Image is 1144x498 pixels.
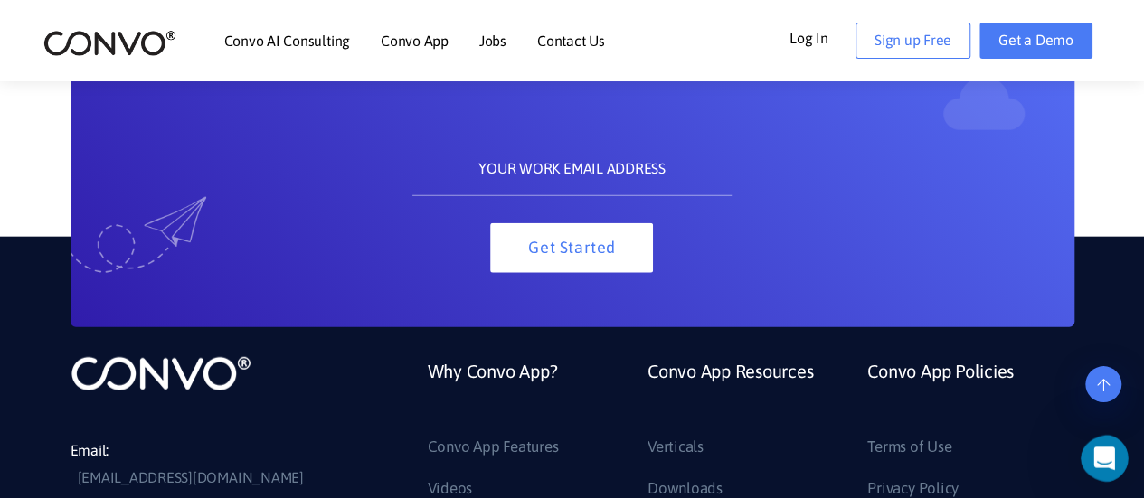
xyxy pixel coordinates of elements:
a: Convo AI Consulting [224,33,350,48]
a: Jobs [479,33,506,48]
a: Convo App Features [428,433,559,462]
iframe: Intercom live chat [1081,435,1142,483]
img: logo_not_found [71,354,251,392]
a: Verticals [648,433,704,462]
img: logo_2.png [43,29,176,57]
a: Convo App Resources [648,354,813,433]
a: [EMAIL_ADDRESS][DOMAIN_NAME] [78,465,304,492]
a: Get a Demo [979,23,1092,59]
a: Why Convo App? [428,354,558,433]
input: YOUR WORK EMAIL ADDRESS [412,142,732,196]
a: Convo App [381,33,449,48]
a: Sign up Free [856,23,970,59]
li: Email: [71,437,342,492]
a: Log In [789,23,856,52]
button: Get Started [490,223,653,273]
a: Contact Us [537,33,605,48]
a: Terms of Use [867,433,951,462]
a: Convo App Policies [867,354,1014,433]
